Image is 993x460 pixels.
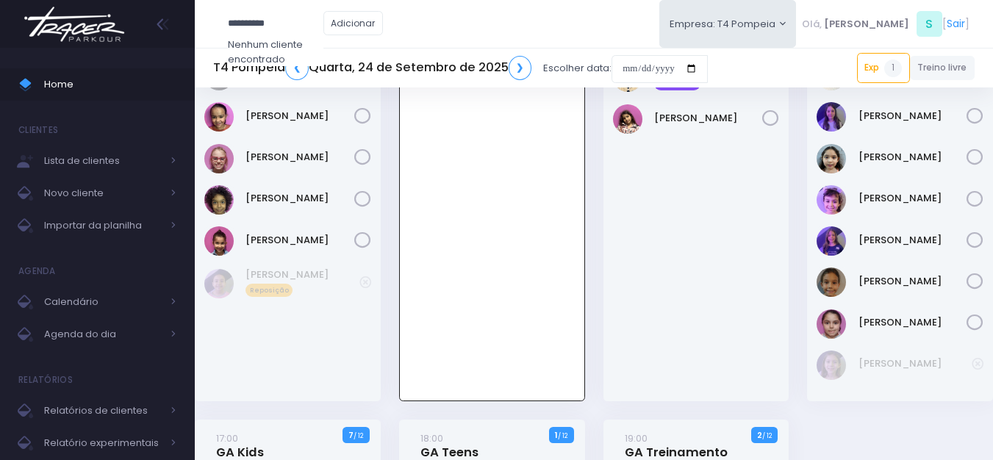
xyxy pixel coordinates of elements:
div: Nenhum cliente encontrado [228,37,323,66]
h5: T4 Pompeia Quarta, 24 de Setembro de 2025 [213,56,531,80]
a: [PERSON_NAME] [858,109,967,123]
small: / 12 [354,431,363,440]
a: Adicionar [323,11,384,35]
span: Lista de clientes [44,151,162,170]
div: [ ] [796,7,975,40]
img: Rosa Widman [817,226,846,256]
a: 19:00GA Treinamento [625,431,728,460]
small: 17:00 [216,431,238,445]
a: Exp1 [857,53,910,82]
img: Beatriz Cogo [204,269,234,298]
img: Paola baldin Barreto Armentano [204,144,234,173]
img: Luiza Braz [613,104,642,134]
a: ❮ [285,56,309,80]
strong: 2 [757,429,762,441]
a: Treino livre [910,56,975,80]
a: [PERSON_NAME] [858,274,967,289]
a: Sair [947,16,965,32]
img: Priscila Vanzolini [204,185,234,215]
strong: 7 [348,429,354,441]
img: Sofia Ramos Roman Torres [817,267,846,297]
h4: Clientes [18,115,58,145]
img: Júlia Barbosa [204,102,234,132]
h4: Relatórios [18,365,73,395]
small: / 12 [762,431,772,440]
a: [PERSON_NAME] [245,109,354,123]
div: Escolher data: [213,51,708,85]
span: Reposição [245,284,293,297]
span: Importar da planilha [44,216,162,235]
img: STELLA ARAUJO LAGUNA [204,226,234,256]
img: Nina Loureiro Andrusyszyn [817,185,846,215]
img: Lia Widman [817,102,846,132]
a: [PERSON_NAME] [245,150,354,165]
a: [PERSON_NAME] [858,356,972,371]
span: Relatórios de clientes [44,401,162,420]
a: ❯ [509,56,532,80]
span: S [917,11,942,37]
h4: Agenda [18,256,56,286]
span: Agenda do dia [44,325,162,344]
img: Sophia de Souza Arantes [817,309,846,339]
a: 17:00GA Kids [216,431,264,460]
a: [PERSON_NAME] [858,315,967,330]
span: Relatório experimentais [44,434,162,453]
span: [PERSON_NAME] [824,17,909,32]
span: Olá, [802,17,822,32]
span: Novo cliente [44,184,162,203]
span: Home [44,75,176,94]
a: [PERSON_NAME] [654,111,763,126]
small: / 12 [558,431,567,440]
a: [PERSON_NAME] Reposição [245,267,359,297]
span: Calendário [44,292,162,312]
a: [PERSON_NAME] [245,191,354,206]
a: [PERSON_NAME] [858,191,967,206]
img: Antonella Zappa Marques [817,351,846,380]
a: 18:00GA Teens [420,431,478,460]
a: [PERSON_NAME] [245,233,354,248]
a: [PERSON_NAME] [858,233,967,248]
span: 1 [884,60,902,77]
a: [PERSON_NAME] [858,150,967,165]
small: 19:00 [625,431,648,445]
img: Luisa Yen Muller [817,144,846,173]
strong: 1 [555,429,558,441]
small: 18:00 [420,431,443,445]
